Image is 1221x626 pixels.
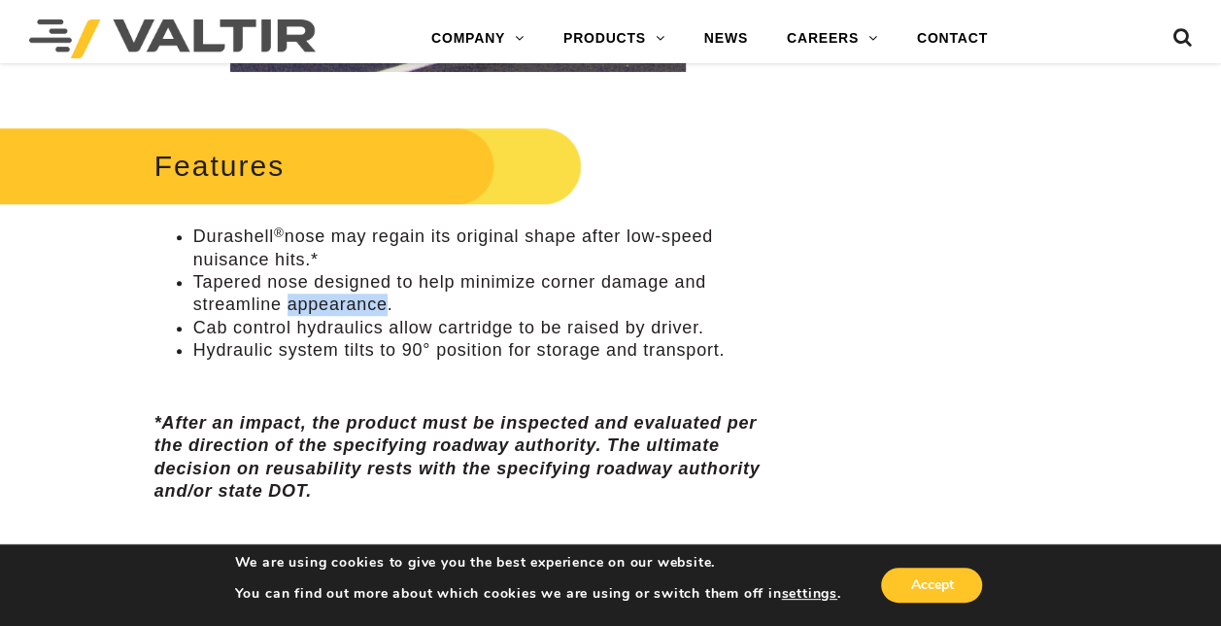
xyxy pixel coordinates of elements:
a: COMPANY [412,19,544,58]
a: CAREERS [767,19,898,58]
button: settings [781,585,836,603]
p: You can find out more about which cookies we are using or switch them off in . [235,585,841,603]
sup: ® [274,226,285,240]
em: *After an impact, the product must be inspected and evaluated per the direction of the specifying... [154,413,761,501]
img: Valtir [29,19,316,58]
li: Durashell nose may regain its original shape after low-speed nuisance hits.* [193,226,762,271]
li: Tapered nose designed to help minimize corner damage and streamline appearance. [193,271,762,317]
a: PRODUCTS [544,19,685,58]
p: We are using cookies to give you the best experience on our website. [235,554,841,572]
li: Cab control hydraulics allow cartridge to be raised by driver. [193,317,762,339]
li: Hydraulic system tilts to 90° position for storage and transport. [193,339,762,362]
button: Accept [881,568,982,603]
a: NEWS [685,19,767,58]
a: CONTACT [898,19,1007,58]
